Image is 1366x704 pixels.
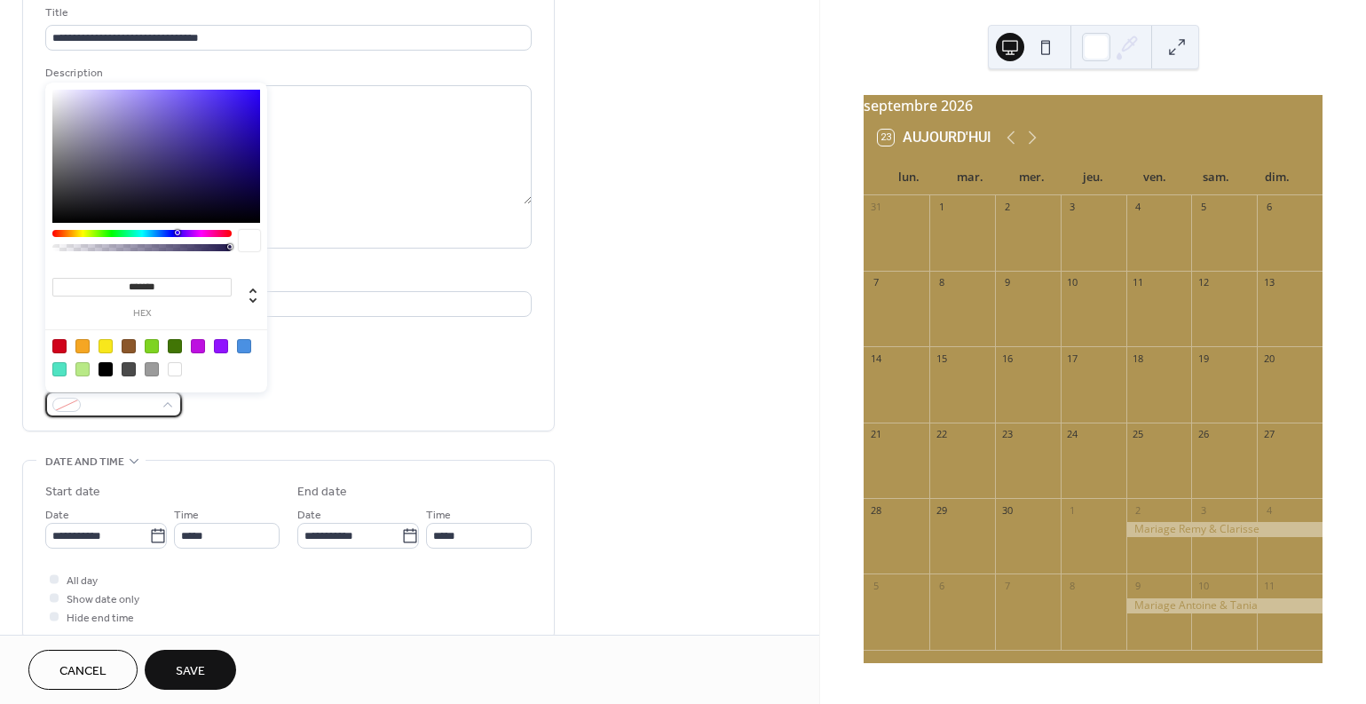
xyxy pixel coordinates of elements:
[45,270,528,289] div: Location
[1126,598,1323,613] div: Mariage Antoine & Tania
[214,339,228,353] div: #9013FE
[878,160,939,195] div: lun.
[297,506,321,525] span: Date
[426,506,451,525] span: Time
[872,125,998,150] button: 23Aujourd'hui
[1124,160,1185,195] div: ven.
[1196,201,1210,214] div: 5
[1000,276,1014,289] div: 9
[297,483,347,502] div: End date
[935,201,948,214] div: 1
[122,339,136,353] div: #8B572A
[1062,160,1124,195] div: jeu.
[1196,428,1210,441] div: 26
[59,662,107,681] span: Cancel
[1066,428,1079,441] div: 24
[1126,522,1323,537] div: Mariage Remy & Clarisse
[1186,160,1247,195] div: sam.
[1132,428,1145,441] div: 25
[1066,201,1079,214] div: 3
[869,276,882,289] div: 7
[1262,352,1275,365] div: 20
[75,362,90,376] div: #B8E986
[99,362,113,376] div: #000000
[1196,503,1210,517] div: 3
[1132,503,1145,517] div: 2
[1001,160,1062,195] div: mer.
[1262,428,1275,441] div: 27
[191,339,205,353] div: #BD10E0
[935,352,948,365] div: 15
[1247,160,1308,195] div: dim.
[1196,579,1210,592] div: 10
[176,662,205,681] span: Save
[1132,579,1145,592] div: 9
[45,64,528,83] div: Description
[174,506,199,525] span: Time
[75,339,90,353] div: #F5A623
[1000,352,1014,365] div: 16
[145,339,159,353] div: #7ED321
[869,352,882,365] div: 14
[67,572,98,590] span: All day
[1132,201,1145,214] div: 4
[145,650,236,690] button: Save
[935,579,948,592] div: 6
[869,503,882,517] div: 28
[122,362,136,376] div: #4A4A4A
[1262,503,1275,517] div: 4
[1066,579,1079,592] div: 8
[168,362,182,376] div: #FFFFFF
[1196,352,1210,365] div: 19
[935,503,948,517] div: 29
[1000,201,1014,214] div: 2
[935,428,948,441] div: 22
[935,276,948,289] div: 8
[1066,276,1079,289] div: 10
[28,650,138,690] button: Cancel
[1066,352,1079,365] div: 17
[67,609,134,628] span: Hide end time
[145,362,159,376] div: #9B9B9B
[869,579,882,592] div: 5
[1132,276,1145,289] div: 11
[940,160,1001,195] div: mar.
[45,506,69,525] span: Date
[864,95,1323,116] div: septembre 2026
[1000,503,1014,517] div: 30
[1000,428,1014,441] div: 23
[1132,352,1145,365] div: 18
[237,339,251,353] div: #4A90E2
[869,201,882,214] div: 31
[1196,276,1210,289] div: 12
[45,453,124,471] span: Date and time
[52,309,232,319] label: hex
[99,339,113,353] div: #F8E71C
[1262,276,1275,289] div: 13
[52,362,67,376] div: #50E3C2
[869,428,882,441] div: 21
[45,4,528,22] div: Title
[1262,579,1275,592] div: 11
[1000,579,1014,592] div: 7
[1066,503,1079,517] div: 1
[168,339,182,353] div: #417505
[45,483,100,502] div: Start date
[67,590,139,609] span: Show date only
[1262,201,1275,214] div: 6
[52,339,67,353] div: #D0021B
